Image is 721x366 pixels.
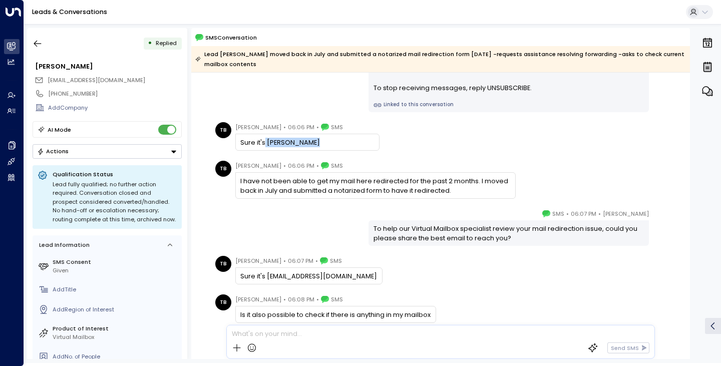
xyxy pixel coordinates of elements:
[48,90,181,98] div: [PHONE_NUMBER]
[215,122,231,138] div: TB
[374,101,644,109] a: Linked to this conversation
[603,209,649,219] span: [PERSON_NAME]
[32,8,107,16] a: Leads & Conversations
[316,294,319,304] span: •
[33,144,182,159] button: Actions
[48,76,145,84] span: [EMAIL_ADDRESS][DOMAIN_NAME]
[653,209,669,225] img: 5_headshot.jpg
[571,209,596,219] span: 06:07 PM
[288,122,314,132] span: 06:06 PM
[235,122,281,132] span: [PERSON_NAME]
[53,352,178,361] div: AddNo. of People
[331,161,343,171] span: SMS
[53,258,178,266] label: SMS Consent
[283,256,286,266] span: •
[215,294,231,310] div: TB
[330,256,342,266] span: SMS
[48,104,181,112] div: AddCompany
[195,49,685,69] div: Lead [PERSON_NAME] moved back in July and submitted a notarized mail redirection form [DATE] -req...
[53,305,178,314] div: AddRegion of Interest
[552,209,564,219] span: SMS
[53,170,177,178] p: Qualification Status
[316,122,319,132] span: •
[316,161,319,171] span: •
[36,241,90,249] div: Lead Information
[205,33,257,42] span: SMS Conversation
[156,39,177,47] span: Replied
[215,256,231,272] div: TB
[33,144,182,159] div: Button group with a nested menu
[331,294,343,304] span: SMS
[598,209,601,219] span: •
[235,161,281,171] span: [PERSON_NAME]
[53,266,178,275] div: Given
[35,62,181,71] div: [PERSON_NAME]
[53,180,177,224] div: Lead fully qualified; no further action required. Conversation closed and prospect considered con...
[235,256,281,266] span: [PERSON_NAME]
[315,256,318,266] span: •
[48,125,71,135] div: AI Mode
[48,76,145,85] span: tudor_bodrug@outlook.com
[283,161,286,171] span: •
[288,161,314,171] span: 06:06 PM
[148,36,152,51] div: •
[240,176,510,195] div: I have not been able to get my mail here redirected for the past 2 months. I moved back in July a...
[240,310,431,319] div: Is it also possible to check if there is anything in my mailbox
[215,161,231,177] div: TB
[53,324,178,333] label: Product of Interest
[53,333,178,341] div: Virtual Mailbox
[240,138,374,147] div: Sure it's [PERSON_NAME]
[288,294,314,304] span: 06:08 PM
[374,224,644,243] div: To help our Virtual Mailbox specialist review your mail redirection issue, could you please share...
[283,294,286,304] span: •
[283,122,286,132] span: •
[653,333,669,349] img: 5_headshot.jpg
[37,148,69,155] div: Actions
[566,209,569,219] span: •
[53,285,178,294] div: AddTitle
[288,256,313,266] span: 06:07 PM
[331,122,343,132] span: SMS
[235,294,281,304] span: [PERSON_NAME]
[240,271,377,281] div: Sure it's [EMAIL_ADDRESS][DOMAIN_NAME]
